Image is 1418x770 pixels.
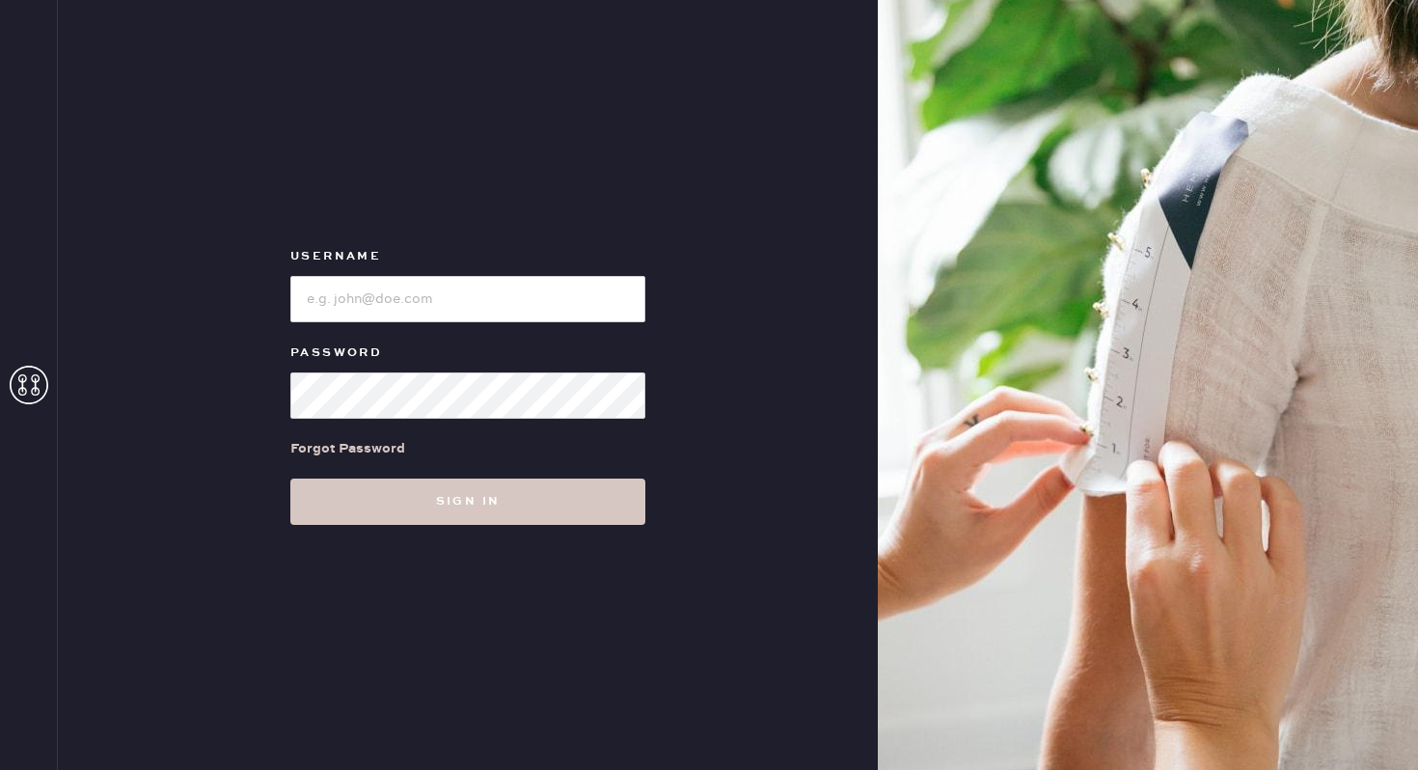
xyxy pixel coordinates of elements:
button: Sign in [290,479,645,525]
a: Forgot Password [290,419,405,479]
input: e.g. john@doe.com [290,276,645,322]
label: Username [290,245,645,268]
div: Forgot Password [290,438,405,459]
label: Password [290,342,645,365]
